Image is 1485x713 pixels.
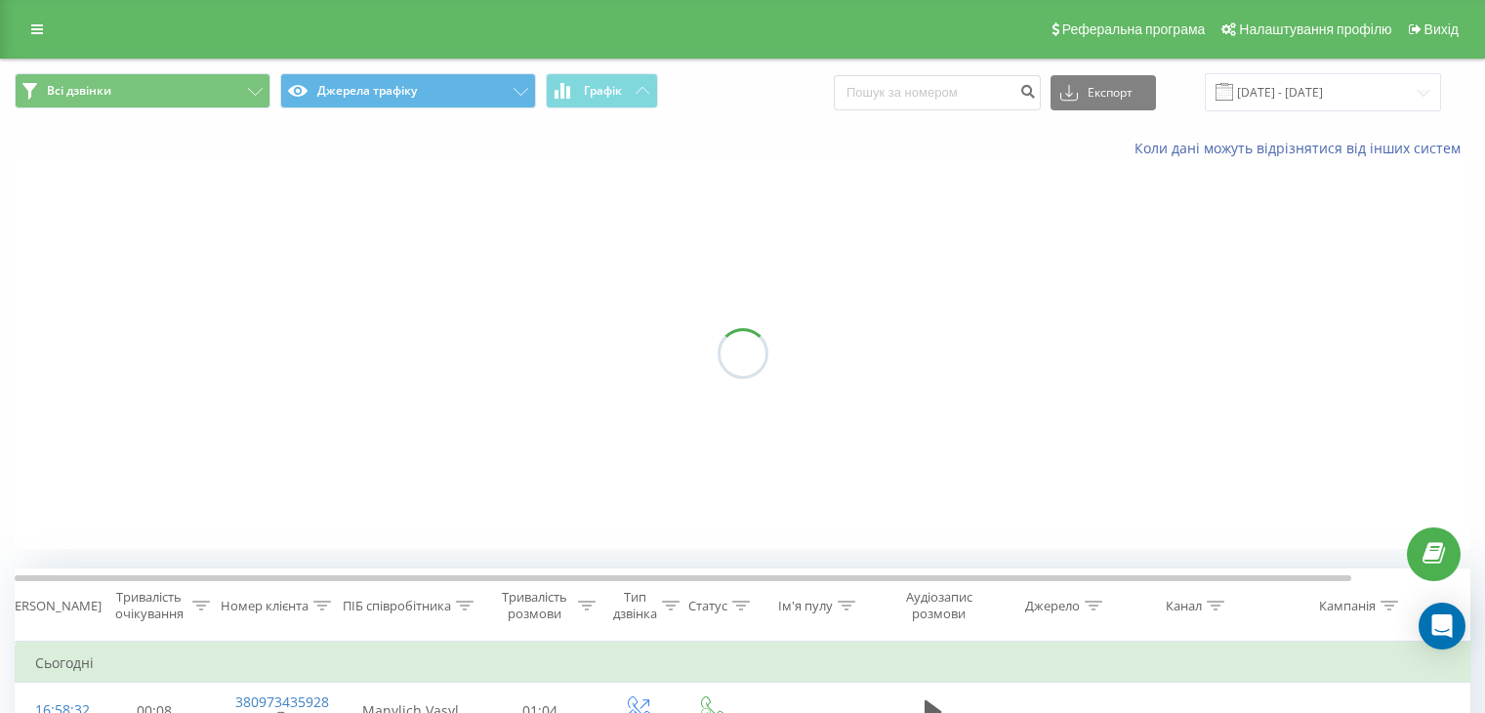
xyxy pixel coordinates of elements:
[1319,598,1376,614] div: Кампанія
[1025,598,1080,614] div: Джерело
[1166,598,1202,614] div: Канал
[613,589,657,622] div: Тип дзвінка
[1424,21,1459,37] span: Вихід
[496,589,573,622] div: Тривалість розмови
[1239,21,1391,37] span: Налаштування профілю
[834,75,1041,110] input: Пошук за номером
[47,83,111,99] span: Всі дзвінки
[3,598,102,614] div: [PERSON_NAME]
[280,73,536,108] button: Джерела трафіку
[688,598,727,614] div: Статус
[343,598,451,614] div: ПІБ співробітника
[235,692,329,711] a: 380973435928
[1419,603,1465,650] div: Open Intercom Messenger
[221,598,309,614] div: Номер клієнта
[110,589,187,622] div: Тривалість очікування
[546,73,658,108] button: Графік
[891,589,986,622] div: Аудіозапис розмови
[1051,75,1156,110] button: Експорт
[1062,21,1206,37] span: Реферальна програма
[778,598,833,614] div: Ім'я пулу
[15,73,270,108] button: Всі дзвінки
[1134,139,1470,157] a: Коли дані можуть відрізнятися вiд інших систем
[584,84,622,98] span: Графік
